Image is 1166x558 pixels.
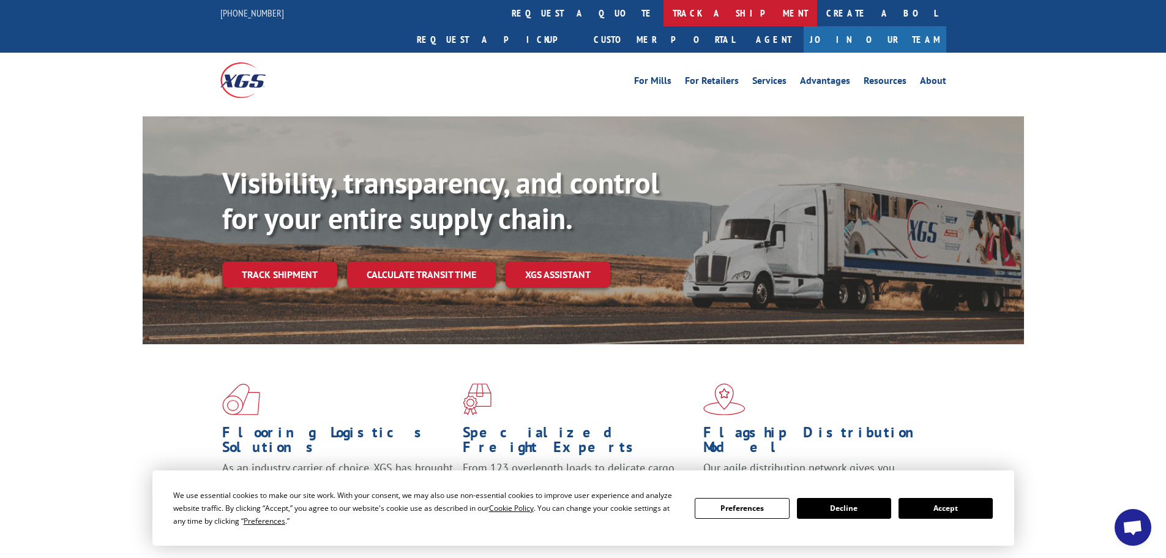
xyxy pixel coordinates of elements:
[463,461,694,515] p: From 123 overlength loads to delicate cargo, our experienced staff knows the best way to move you...
[585,26,744,53] a: Customer Portal
[634,76,671,89] a: For Mills
[173,489,680,527] div: We use essential cookies to make our site work. With your consent, we may also use non-essential ...
[244,516,285,526] span: Preferences
[220,7,284,19] a: [PHONE_NUMBER]
[347,262,496,288] a: Calculate transit time
[152,470,1014,546] div: Cookie Consent Prompt
[222,164,659,237] b: Visibility, transparency, and control for your entire supply chain.
[744,26,804,53] a: Agent
[222,461,453,504] span: As an industry carrier of choice, XGS has brought innovation and dedication to flooring logistics...
[920,76,946,89] a: About
[222,425,454,461] h1: Flooring Logistics Solutions
[804,26,946,53] a: Join Our Team
[752,76,787,89] a: Services
[899,498,993,519] button: Accept
[800,76,850,89] a: Advantages
[222,262,337,287] a: Track shipment
[703,383,746,415] img: xgs-icon-flagship-distribution-model-red
[489,503,534,513] span: Cookie Policy
[797,498,891,519] button: Decline
[408,26,585,53] a: Request a pickup
[703,461,929,489] span: Our agile distribution network gives you nationwide inventory management on demand.
[695,498,789,519] button: Preferences
[222,383,260,415] img: xgs-icon-total-supply-chain-intelligence-red
[703,425,935,461] h1: Flagship Distribution Model
[864,76,906,89] a: Resources
[463,425,694,461] h1: Specialized Freight Experts
[685,76,739,89] a: For Retailers
[463,383,491,415] img: xgs-icon-focused-on-flooring-red
[506,262,610,288] a: XGS ASSISTANT
[1115,509,1151,546] a: Open chat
